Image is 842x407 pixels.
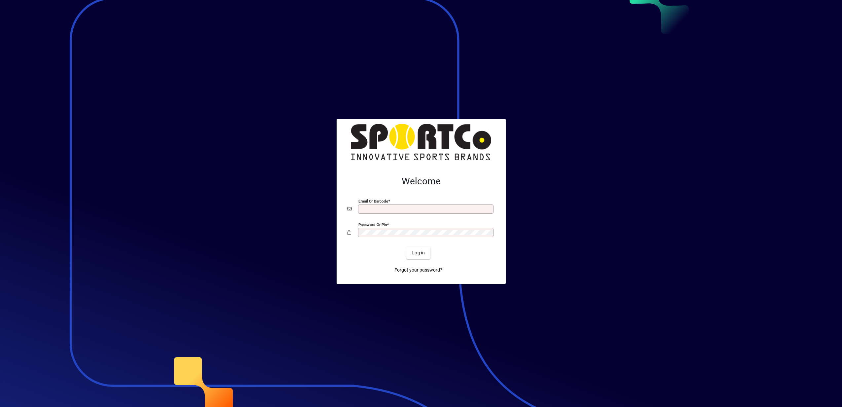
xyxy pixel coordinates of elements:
[347,176,495,187] h2: Welcome
[394,267,442,274] span: Forgot your password?
[392,264,445,276] a: Forgot your password?
[406,247,430,259] button: Login
[358,222,387,227] mat-label: Password or Pin
[358,199,388,203] mat-label: Email or Barcode
[412,249,425,256] span: Login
